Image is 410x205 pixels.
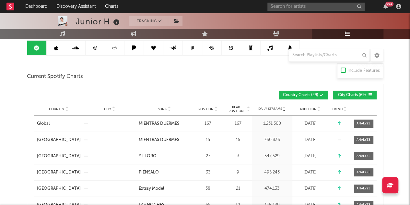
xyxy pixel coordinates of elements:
span: Peak Position [226,105,246,113]
input: Search for artists [267,3,365,11]
div: 167 [193,121,223,127]
a: Y LLORO [139,153,190,160]
div: 99 + [385,2,393,6]
div: [DATE] [294,153,326,160]
div: MIENTRAS DUERMES [139,121,179,127]
div: Junior H [76,16,121,27]
div: Include Features [347,67,380,75]
span: Position [198,107,214,111]
span: Trend [332,107,343,111]
span: Daily Streams [258,107,282,111]
button: 99+ [383,4,388,9]
a: Global [37,121,81,127]
div: 167 [226,121,250,127]
div: Y LLORO [139,153,157,160]
div: [DATE] [294,121,326,127]
span: City Charts ( 69 ) [337,93,367,97]
a: [GEOGRAPHIC_DATA] [37,153,81,160]
div: Global [37,121,50,127]
a: [GEOGRAPHIC_DATA] [37,137,81,143]
div: 27 [193,153,223,160]
a: MIENTRAS DUERMES [139,121,190,127]
div: 33 [193,169,223,176]
input: Search Playlists/Charts [289,49,370,62]
div: MIENTRAS DUERMES [139,137,179,143]
span: Current Spotify Charts [27,73,83,81]
span: Country [49,107,64,111]
div: Extssy Model [139,186,164,192]
div: [DATE] [294,169,326,176]
div: [DATE] [294,186,326,192]
div: 547,529 [253,153,291,160]
div: 15 [226,137,250,143]
button: Tracking [129,16,170,26]
div: 9 [226,169,250,176]
div: 495,243 [253,169,291,176]
span: Added On [300,107,317,111]
a: [GEOGRAPHIC_DATA] [37,186,81,192]
button: City Charts(69) [333,91,377,99]
a: PIÉNSALO [139,169,190,176]
div: 3 [226,153,250,160]
button: Country Charts(29) [279,91,328,99]
div: PIÉNSALO [139,169,159,176]
div: 1,231,300 [253,121,291,127]
div: 760,836 [253,137,291,143]
a: Extssy Model [139,186,190,192]
div: 15 [193,137,223,143]
a: MIENTRAS DUERMES [139,137,190,143]
span: Country Charts ( 29 ) [283,93,318,97]
a: [GEOGRAPHIC_DATA] [37,169,81,176]
div: 38 [193,186,223,192]
span: City [104,107,111,111]
div: 21 [226,186,250,192]
span: Song [158,107,167,111]
div: 474,133 [253,186,291,192]
div: [DATE] [294,137,326,143]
